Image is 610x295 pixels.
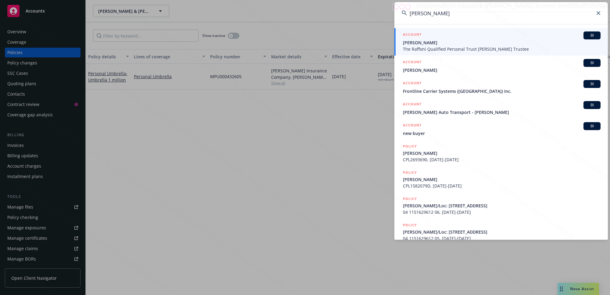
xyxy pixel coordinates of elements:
[586,81,598,87] span: BI
[403,235,601,242] span: 04 1151629612 05, [DATE]-[DATE]
[586,33,598,38] span: BI
[394,166,608,192] a: POLICY[PERSON_NAME]CPL1582079D, [DATE]-[DATE]
[403,222,417,228] h5: POLICY
[394,119,608,140] a: ACCOUNTBInew buyer
[403,150,601,156] span: [PERSON_NAME]
[394,192,608,219] a: POLICY[PERSON_NAME]/Loc: [STREET_ADDRESS]04 1151629612 06, [DATE]-[DATE]
[403,176,601,183] span: [PERSON_NAME]
[403,202,601,209] span: [PERSON_NAME]/Loc: [STREET_ADDRESS]
[394,98,608,119] a: ACCOUNTBI[PERSON_NAME] Auto Transport - [PERSON_NAME]
[394,140,608,166] a: POLICY[PERSON_NAME]CPL2693690, [DATE]-[DATE]
[394,56,608,77] a: ACCOUNTBI[PERSON_NAME]
[403,88,601,94] span: Frontline Carrier Systems ([GEOGRAPHIC_DATA]) Inc.
[403,169,417,176] h5: POLICY
[586,123,598,129] span: BI
[403,209,601,215] span: 04 1151629612 06, [DATE]-[DATE]
[394,2,608,24] input: Search...
[403,143,417,149] h5: POLICY
[403,196,417,202] h5: POLICY
[403,67,601,73] span: [PERSON_NAME]
[403,109,601,115] span: [PERSON_NAME] Auto Transport - [PERSON_NAME]
[394,77,608,98] a: ACCOUNTBIFrontline Carrier Systems ([GEOGRAPHIC_DATA]) Inc.
[403,101,422,108] h5: ACCOUNT
[403,156,601,163] span: CPL2693690, [DATE]-[DATE]
[586,102,598,108] span: BI
[394,219,608,245] a: POLICY[PERSON_NAME]/Loc: [STREET_ADDRESS]04 1151629612 05, [DATE]-[DATE]
[403,46,601,52] span: The Raffoni Qualified Personal Trust [PERSON_NAME] Trustee
[403,80,422,87] h5: ACCOUNT
[586,60,598,66] span: BI
[403,31,422,39] h5: ACCOUNT
[403,183,601,189] span: CPL1582079D, [DATE]-[DATE]
[403,59,422,66] h5: ACCOUNT
[403,229,601,235] span: [PERSON_NAME]/Loc: [STREET_ADDRESS]
[394,28,608,56] a: ACCOUNTBI[PERSON_NAME]The Raffoni Qualified Personal Trust [PERSON_NAME] Trustee
[403,130,601,137] span: new buyer
[403,122,422,129] h5: ACCOUNT
[403,39,601,46] span: [PERSON_NAME]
